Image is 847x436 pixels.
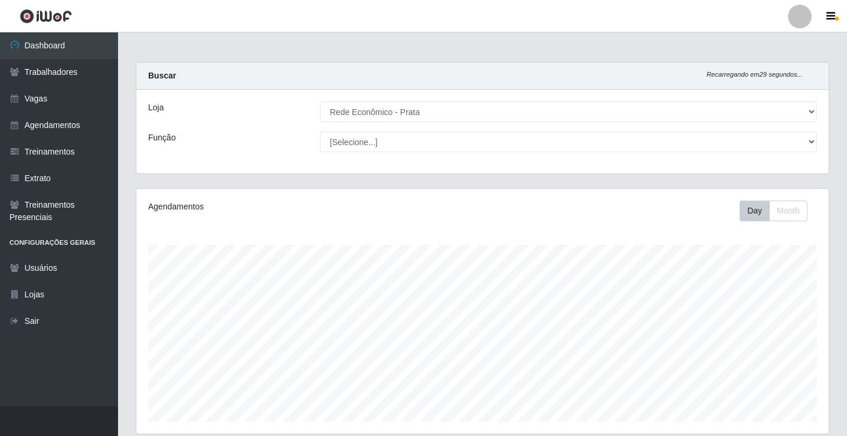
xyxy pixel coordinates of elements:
[148,71,176,80] strong: Buscar
[19,9,72,24] img: CoreUI Logo
[740,201,817,221] div: Toolbar with button groups
[707,71,803,78] i: Recarregando em 29 segundos...
[740,201,807,221] div: First group
[769,201,807,221] button: Month
[148,101,163,114] label: Loja
[740,201,770,221] button: Day
[148,201,417,213] div: Agendamentos
[148,132,176,144] label: Função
